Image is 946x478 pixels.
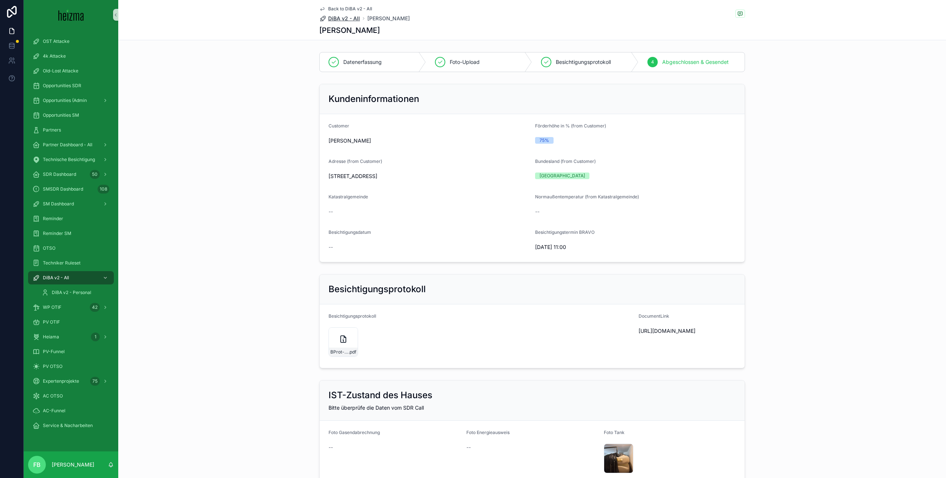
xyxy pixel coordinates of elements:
[556,58,611,66] span: Besichtigungsprotokoll
[319,25,380,35] h1: [PERSON_NAME]
[329,430,380,435] span: Foto Gasendabrechnung
[43,142,92,148] span: Partner Dashboard - All
[43,304,61,310] span: WP OTIF
[28,360,114,373] a: PV OTSO
[58,9,84,21] img: App logo
[43,38,69,44] span: OST Attacke
[43,231,71,236] span: Reminder SM
[329,158,382,164] span: Adresse (from Customer)
[28,227,114,240] a: Reminder SM
[43,363,62,369] span: PV OTSO
[43,319,60,325] span: PV OTIF
[43,171,76,177] span: SDR Dashboard
[43,83,81,89] span: Opportunities SDR
[329,93,419,105] h2: Kundeninformationen
[319,15,360,22] a: DiBA v2 - All
[90,170,100,179] div: 50
[348,349,356,355] span: .pdf
[329,389,432,401] h2: IST-Zustand des Hauses
[43,68,78,74] span: Old-Lost Attacke
[28,271,114,284] a: DiBA v2 - All
[28,256,114,270] a: Techniker Ruleset
[328,15,360,22] span: DiBA v2 - All
[28,94,114,107] a: Opportunities (Admin
[28,242,114,255] a: OTSO
[330,349,348,355] span: BProt-2025-03-11--979
[98,185,109,194] div: 108
[28,330,114,344] a: Heiama1
[52,461,94,468] p: [PERSON_NAME]
[367,15,410,22] a: [PERSON_NAME]
[28,389,114,403] a: AC OTSO
[28,315,114,329] a: PV OTIF
[329,194,368,199] span: Katastralgemeinde
[28,49,114,63] a: 4k Attacke
[28,123,114,137] a: Partners
[329,444,333,451] span: --
[540,173,585,179] div: [GEOGRAPHIC_DATA]
[535,194,639,199] span: Normaußentemperatur (from Katastralgemeinde)
[24,30,118,442] div: scrollable content
[639,327,736,335] span: [URL][DOMAIN_NAME]
[28,301,114,314] a: WP OTIF42
[43,393,63,399] span: AC OTSO
[43,378,79,384] span: Expertenprojekte
[43,275,69,281] span: DiBA v2 - All
[28,64,114,78] a: Old-Lost Attacke
[535,123,606,129] span: Förderhöhe in % (from Customer)
[604,430,625,435] span: Foto Tank
[535,243,736,251] span: [DATE] 11:00
[43,157,95,163] span: Technische Besichtigung
[52,290,91,296] span: DiBA v2 - Personal
[319,6,372,12] a: Back to DiBA v2 - All
[328,6,372,12] span: Back to DiBA v2 - All
[43,216,63,222] span: Reminder
[329,137,371,144] span: [PERSON_NAME]
[43,334,59,340] span: Heiama
[90,303,100,312] div: 42
[37,286,114,299] a: DiBA v2 - Personal
[43,408,65,414] span: AC-Funnel
[28,35,114,48] a: OST Attacke
[466,430,510,435] span: Foto Energieausweis
[43,127,61,133] span: Partners
[329,243,333,251] span: --
[343,58,382,66] span: Datenerfassung
[329,404,424,411] span: Bitte überprüfe die Daten vom SDR Call
[43,186,83,192] span: SMSDR Dashboard
[450,58,480,66] span: Foto-Upload
[43,201,74,207] span: SM Dashboard
[28,419,114,432] a: Service & Nacharbeiten
[28,404,114,417] a: AC-Funnel
[28,212,114,225] a: Reminder
[43,53,66,59] span: 4k Attacke
[43,423,93,429] span: Service & Nacharbeiten
[662,58,729,66] span: Abgeschlossen & Gesendet
[28,109,114,122] a: Opportunities SM
[535,208,540,215] span: --
[639,313,669,319] span: DocumentLink
[28,138,114,151] a: Partner Dashboard - All
[28,153,114,166] a: Technische Besichtigung
[43,245,55,251] span: OTSO
[329,123,349,129] span: Customer
[28,168,114,181] a: SDR Dashboard50
[540,137,549,144] div: 75%
[329,173,529,180] span: [STREET_ADDRESS]
[28,345,114,358] a: PV-Funnel
[28,182,114,196] a: SMSDR Dashboard108
[466,444,471,451] span: --
[90,377,100,386] div: 75
[329,229,371,235] span: Besichtigungsdatum
[535,229,595,235] span: Besichtigungstermin BRAVO
[329,313,376,319] span: Besichtigungsprotokoll
[43,112,79,118] span: Opportunities SM
[329,208,333,215] span: --
[28,375,114,388] a: Expertenprojekte75
[43,98,87,103] span: Opportunities (Admin
[43,349,65,355] span: PV-Funnel
[33,460,41,469] span: FB
[651,59,654,65] span: 4
[535,158,596,164] span: Bundesland (from Customer)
